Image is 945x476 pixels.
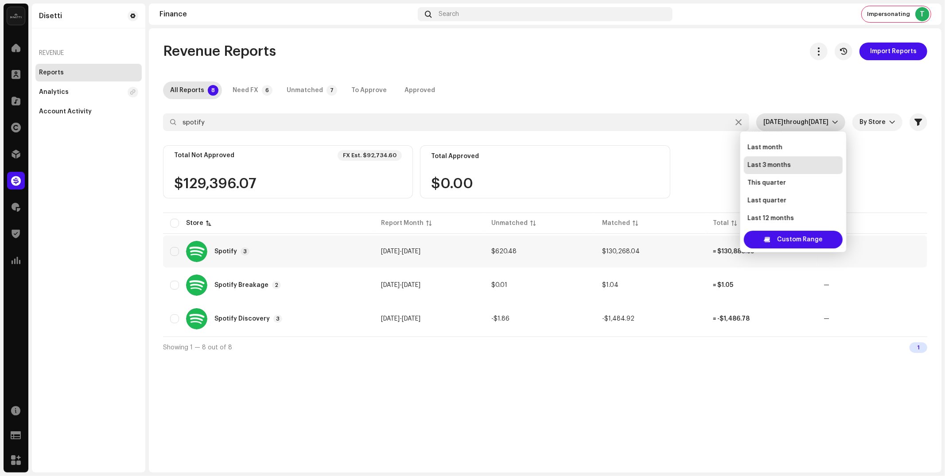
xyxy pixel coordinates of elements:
[163,113,749,131] input: Search
[439,11,459,18] span: Search
[170,81,204,99] div: All Reports
[783,119,809,125] span: through
[744,139,843,156] li: Last month
[381,282,420,288] span: -
[713,248,754,255] span: ≈ $130,888.53
[35,83,142,101] re-m-nav-item: Analytics
[889,113,895,131] div: dropdown trigger
[35,43,142,64] re-a-nav-header: Revenue
[740,100,846,266] ul: Option List
[381,316,420,322] span: -
[859,43,927,60] button: Import Reports
[602,219,630,228] div: Matched
[208,85,218,96] p-badge: 8
[809,119,828,125] span: [DATE]
[763,113,832,131] span: Last 3 months
[824,316,920,322] re-a-table-badge: —
[174,152,234,159] div: Total Not Approved
[381,248,400,255] span: [DATE]
[159,11,414,18] div: Finance
[327,85,337,96] p-badge: 7
[747,196,786,205] span: Last quarter
[262,85,272,96] p-badge: 6
[39,69,64,76] div: Reports
[824,282,920,288] re-a-table-badge: —
[186,219,203,228] div: Store
[744,174,843,192] li: This quarter
[910,342,927,353] div: 1
[713,219,729,228] div: Total
[602,282,618,288] span: $1.04
[35,103,142,120] re-m-nav-item: Account Activity
[744,156,843,174] li: Last 3 months
[343,152,397,159] div: FX Est. $92,734.60
[163,43,276,60] span: Revenue Reports
[747,143,782,152] span: Last month
[763,119,783,125] span: [DATE]
[870,43,917,60] span: Import Reports
[272,281,281,289] p-badge: 2
[351,81,387,99] div: To Approve
[713,282,733,288] span: ≈ $1.05
[492,282,508,288] span: $0.01
[431,153,479,160] div: Total Approved
[602,316,634,322] span: -$1,484.92
[915,7,929,21] div: T
[747,178,786,187] span: This quarter
[7,7,25,25] img: 02a7c2d3-3c89-4098-b12f-2ff2945c95ee
[492,248,517,255] span: $620.48
[602,248,640,255] span: $130,268.04
[163,344,232,351] span: Showing 1 — 8 out of 8
[381,316,400,322] span: [DATE]
[404,81,435,99] div: Approved
[35,64,142,81] re-m-nav-item: Reports
[214,316,270,322] div: Spotify Discovery
[214,248,237,255] div: Spotify
[824,248,920,255] re-a-table-badge: —
[39,89,69,96] div: Analytics
[402,282,420,288] span: [DATE]
[492,219,528,228] div: Unmatched
[381,248,420,255] span: -
[402,248,420,255] span: [DATE]
[492,316,510,322] span: -$1.86
[713,316,750,322] span: ≈ -$1,486.78
[777,231,823,248] span: Custom Range
[747,214,794,223] span: Last 12 months
[832,113,838,131] div: dropdown trigger
[859,113,889,131] span: By Store
[867,11,910,18] span: Impersonating
[241,248,249,255] p-badge: 3
[233,81,258,99] div: Need FX
[273,315,282,323] p-badge: 3
[214,282,268,288] div: Spotify Breakage
[381,282,400,288] span: [DATE]
[39,12,62,19] div: Disetti
[744,209,843,227] li: Last 12 months
[287,81,323,99] div: Unmatched
[381,219,424,228] div: Report Month
[402,316,420,322] span: [DATE]
[39,108,92,115] div: Account Activity
[744,192,843,209] li: Last quarter
[747,161,791,170] span: Last 3 months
